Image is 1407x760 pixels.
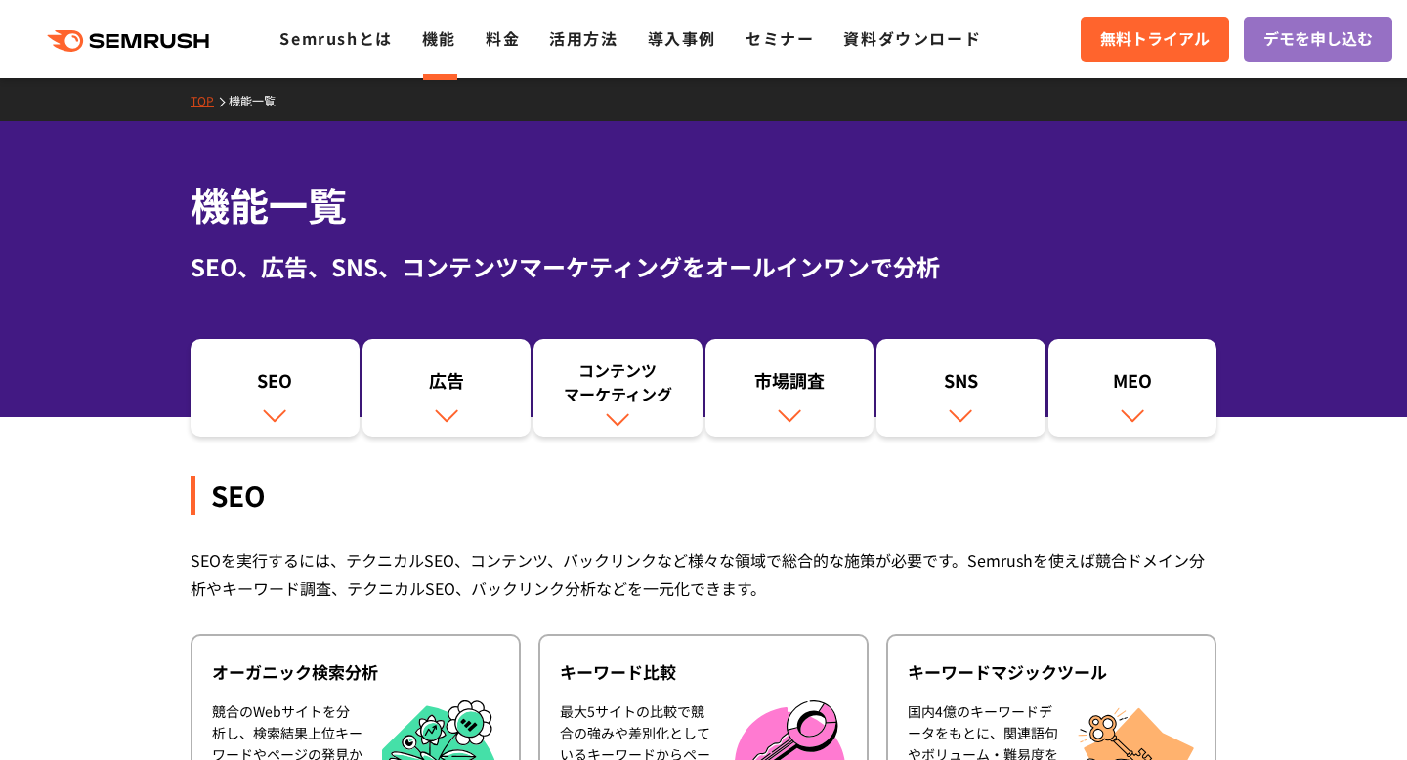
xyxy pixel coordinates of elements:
a: Semrushとは [279,26,392,50]
div: 市場調査 [715,368,865,401]
span: デモを申し込む [1263,26,1373,52]
div: コンテンツ マーケティング [543,359,693,405]
a: セミナー [746,26,814,50]
a: 料金 [486,26,520,50]
a: デモを申し込む [1244,17,1392,62]
div: SEO [191,476,1216,515]
a: 導入事例 [648,26,716,50]
div: SEO [200,368,350,401]
a: 広告 [362,339,532,437]
span: 無料トライアル [1100,26,1210,52]
div: MEO [1058,368,1208,401]
div: 広告 [372,368,522,401]
a: 市場調査 [705,339,874,437]
a: 活用方法 [549,26,618,50]
a: SEO [191,339,360,437]
h1: 機能一覧 [191,176,1216,233]
a: 資料ダウンロード [843,26,981,50]
div: SNS [886,368,1036,401]
a: 機能一覧 [229,92,290,108]
div: SEO、広告、SNS、コンテンツマーケティングをオールインワンで分析 [191,249,1216,284]
a: TOP [191,92,229,108]
div: キーワードマジックツール [908,660,1195,684]
a: 無料トライアル [1081,17,1229,62]
div: SEOを実行するには、テクニカルSEO、コンテンツ、バックリンクなど様々な領域で総合的な施策が必要です。Semrushを使えば競合ドメイン分析やキーワード調査、テクニカルSEO、バックリンク分析... [191,546,1216,603]
a: 機能 [422,26,456,50]
a: MEO [1048,339,1217,437]
div: オーガニック検索分析 [212,660,499,684]
a: コンテンツマーケティング [533,339,703,437]
a: SNS [876,339,1045,437]
div: キーワード比較 [560,660,847,684]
